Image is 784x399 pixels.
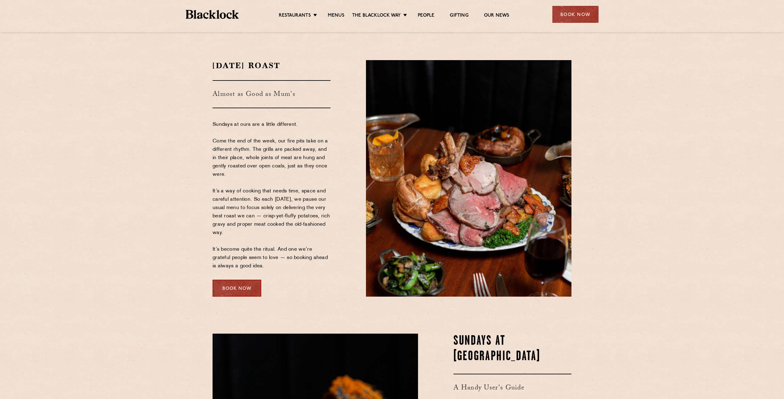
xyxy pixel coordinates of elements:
p: Sundays at ours are a little different. Come the end of the week, our fire pits take on a differe... [213,121,331,270]
img: Blacklock-1893-scaled.jpg [366,60,571,297]
a: Restaurants [279,13,311,19]
div: Book Now [552,6,599,23]
a: People [418,13,434,19]
h2: Sundays at [GEOGRAPHIC_DATA] [453,334,571,364]
a: Menus [328,13,344,19]
img: BL_Textured_Logo-footer-cropped.svg [186,10,239,19]
a: The Blacklock Way [352,13,401,19]
div: Book Now [213,280,261,297]
h3: Almost as Good as Mum's [213,80,331,108]
h2: [DATE] Roast [213,60,331,71]
a: Gifting [450,13,468,19]
a: Our News [484,13,510,19]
